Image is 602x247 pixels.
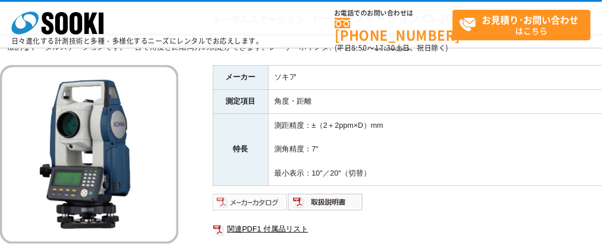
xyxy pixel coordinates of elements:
[482,13,579,26] strong: お見積り･お問い合わせ
[335,10,453,17] span: お電話でのお問い合わせは
[335,18,453,41] a: [PHONE_NUMBER]
[453,10,591,40] a: お見積り･お問い合わせはこちら
[459,10,590,39] span: はこちら
[213,200,288,209] a: メーカーカタログ
[375,43,396,53] span: 17:30
[288,200,363,209] a: 取扱説明書
[352,43,368,53] span: 8:50
[288,193,363,211] img: 取扱説明書
[213,113,269,185] th: 特長
[213,89,269,113] th: 測定項目
[213,193,288,211] img: メーカーカタログ
[11,37,263,44] p: 日々進化する計測技術と多種・多様化するニーズにレンタルでお応えします。
[335,43,448,53] span: (平日 ～ 土日、祝日除く)
[213,66,269,90] th: メーカー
